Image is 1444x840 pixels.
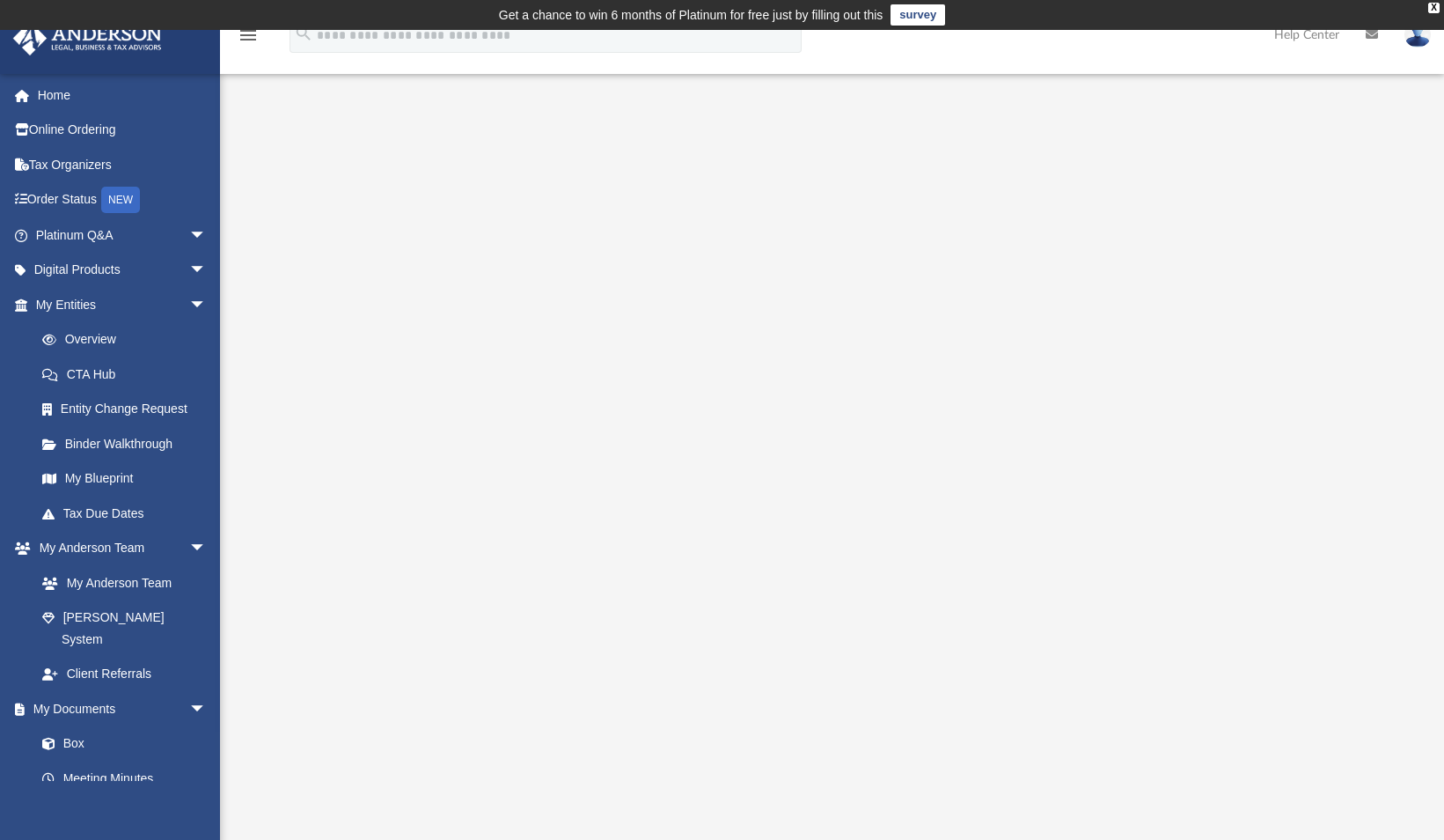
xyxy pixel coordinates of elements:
[25,761,224,796] a: Meeting Minutes
[12,182,233,218] a: Order StatusNEW
[25,426,233,461] a: Binder Walkthrough
[294,24,313,43] i: search
[891,4,945,26] a: survey
[12,691,224,726] a: My Documentsarrow_drop_down
[499,4,883,26] div: Get a chance to win 6 months of Platinum for free just by filling out this
[25,392,233,427] a: Entity Change Request
[12,253,233,288] a: Digital Productsarrow_drop_down
[189,691,224,727] span: arrow_drop_down
[25,357,233,392] a: CTA Hub
[8,21,167,55] img: Anderson Advisors Platinum Portal
[25,496,233,531] a: Tax Due Dates
[12,113,233,148] a: Online Ordering
[1404,22,1431,48] img: User Pic
[101,187,140,213] div: NEW
[12,287,233,322] a: My Entitiesarrow_drop_down
[189,287,224,323] span: arrow_drop_down
[25,601,224,657] a: [PERSON_NAME] System
[238,33,259,46] a: menu
[25,726,216,762] a: Box
[12,217,233,253] a: Platinum Q&Aarrow_drop_down
[25,565,216,601] a: My Anderson Team
[189,531,224,567] span: arrow_drop_down
[12,531,224,566] a: My Anderson Teamarrow_drop_down
[12,147,233,182] a: Tax Organizers
[189,217,224,254] span: arrow_drop_down
[25,322,233,357] a: Overview
[189,253,224,289] span: arrow_drop_down
[12,77,233,113] a: Home
[25,657,224,692] a: Client Referrals
[25,461,224,497] a: My Blueprint
[238,25,259,46] i: menu
[1428,3,1440,13] div: close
